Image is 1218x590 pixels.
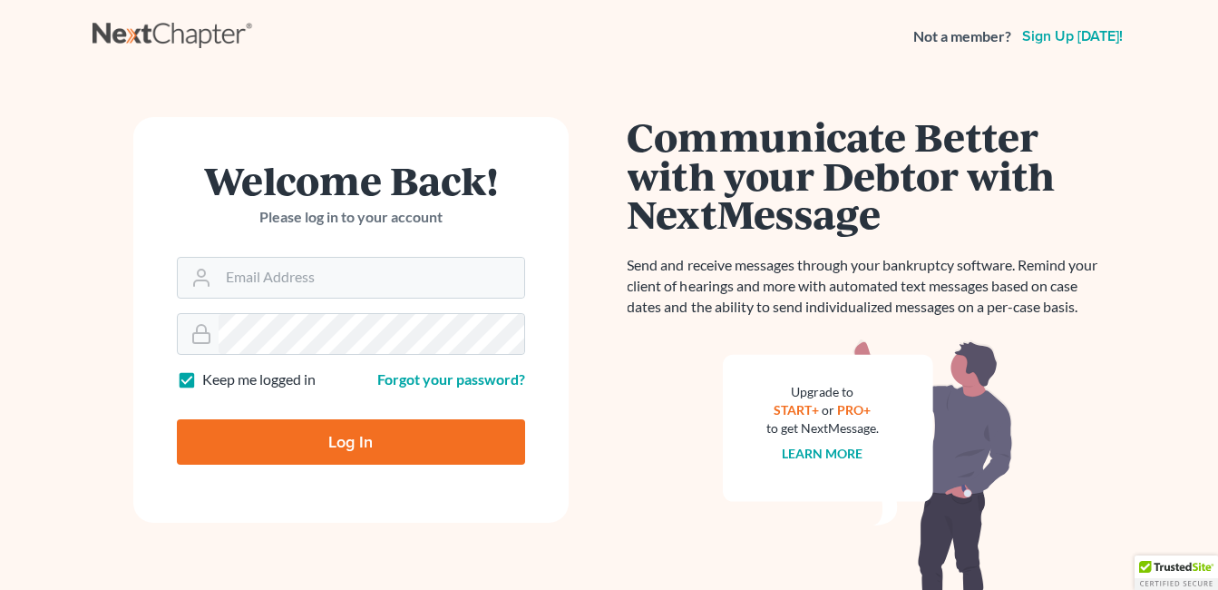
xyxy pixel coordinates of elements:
[219,258,524,298] input: Email Address
[1135,556,1218,590] div: TrustedSite Certified
[837,402,871,418] a: PRO+
[177,161,525,200] h1: Welcome Back!
[202,369,316,390] label: Keep me logged in
[628,117,1108,233] h1: Communicate Better with your Debtor with NextMessage
[1018,29,1126,44] a: Sign up [DATE]!
[377,370,525,388] a: Forgot your password?
[628,255,1108,318] p: Send and receive messages through your bankruptcy software. Remind your client of hearings and mo...
[177,419,525,465] input: Log In
[766,383,879,401] div: Upgrade to
[822,402,834,418] span: or
[177,207,525,228] p: Please log in to your account
[766,419,879,438] div: to get NextMessage.
[782,446,862,461] a: Learn more
[774,402,819,418] a: START+
[913,26,1011,47] strong: Not a member?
